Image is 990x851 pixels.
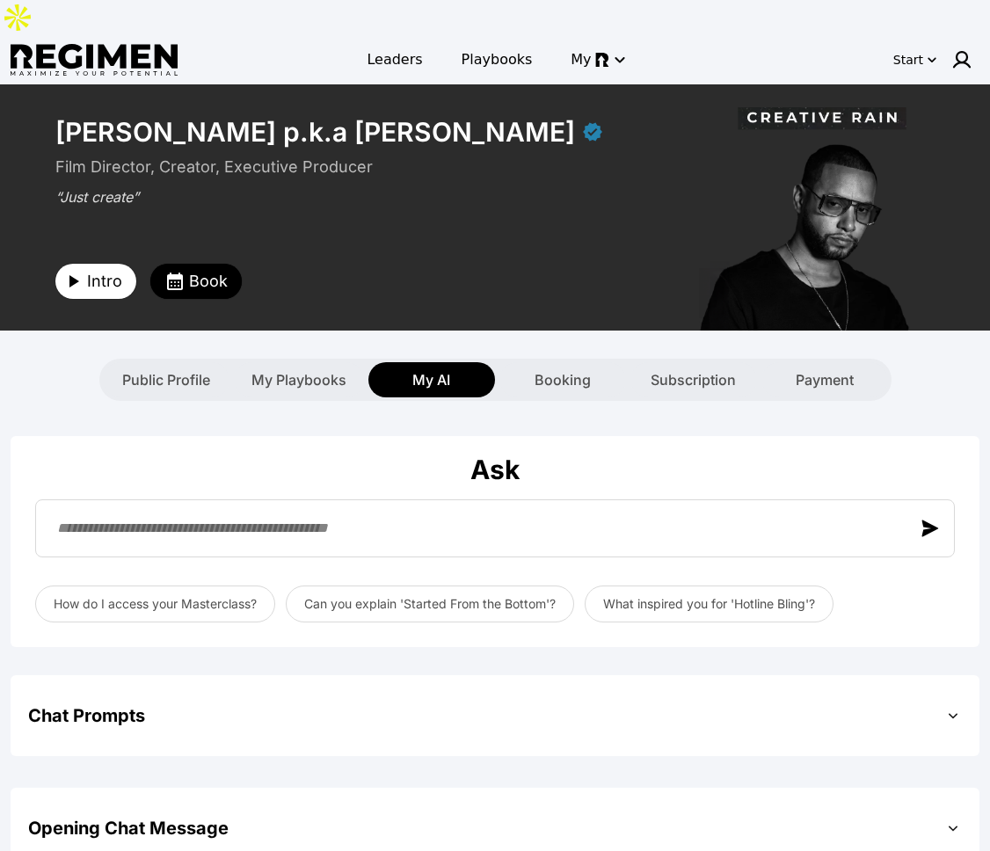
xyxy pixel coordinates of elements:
[55,264,136,299] button: Intro
[87,269,122,294] span: Intro
[28,816,229,840] h2: Opening Chat Message
[630,362,757,397] button: Subscription
[571,49,591,70] span: My
[560,44,633,76] button: My
[55,186,680,207] div: “Just create”
[122,369,210,390] span: Public Profile
[234,362,364,397] button: My Playbooks
[651,369,736,390] span: Subscription
[585,586,833,622] button: What inspired you for 'Hotline Bling'?
[451,44,543,76] a: Playbooks
[28,703,145,728] h2: Chat Prompts
[251,369,346,390] span: My Playbooks
[28,454,962,485] div: Ask
[189,269,228,294] span: Book
[103,362,229,397] button: Public Profile
[893,51,923,69] div: Start
[890,46,941,74] button: Start
[582,121,603,142] div: Verified partner - Julien Christian Lutz p.k.a Director X
[11,44,178,76] img: Regimen logo
[796,369,854,390] span: Payment
[367,49,422,70] span: Leaders
[55,155,680,179] div: Film Director, Creator, Executive Producer
[761,362,888,397] button: Payment
[356,44,433,76] a: Leaders
[35,586,275,622] button: How do I access your Masterclass?
[921,520,939,537] img: send message
[462,49,533,70] span: Playbooks
[535,369,591,390] span: Booking
[368,362,495,397] button: My AI
[55,116,575,148] div: [PERSON_NAME] p.k.a [PERSON_NAME]
[951,49,972,70] img: user icon
[150,264,242,299] button: Book
[412,369,450,390] span: My AI
[286,586,574,622] button: Can you explain 'Started From the Bottom'?
[499,362,626,397] button: Booking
